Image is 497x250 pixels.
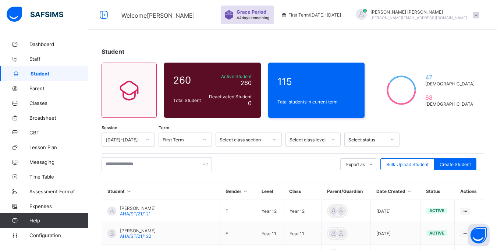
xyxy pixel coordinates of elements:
[284,222,321,245] td: Year 11
[159,125,169,130] span: Term
[420,183,455,200] th: Status
[163,137,198,142] div: First Term
[429,208,444,213] span: active
[284,200,321,222] td: Year 12
[370,9,467,15] span: [PERSON_NAME] [PERSON_NAME]
[248,99,252,107] span: 0
[102,183,220,200] th: Student
[106,137,141,142] div: [DATE]-[DATE]
[29,56,88,62] span: Staff
[120,211,151,216] span: AHA/ST/21/121
[348,137,386,142] div: Select status
[220,183,256,200] th: Gender
[29,232,88,238] span: Configuration
[256,183,284,200] th: Level
[346,162,365,167] span: Export as
[120,233,151,239] span: AHA/ST/21/122
[207,94,252,99] span: Deactivated Student
[207,74,252,79] span: Active Student
[171,96,206,105] div: Total Student
[425,94,475,101] span: 68
[220,137,268,142] div: Select class section
[31,71,88,77] span: Student
[29,218,88,223] span: Help
[277,99,356,105] span: Total students in current term
[220,222,256,245] td: F
[284,183,321,200] th: Class
[425,81,475,87] span: [DEMOGRAPHIC_DATA]
[29,85,88,91] span: Parent
[348,9,483,21] div: AhmadAdam
[121,12,195,19] span: Welcome [PERSON_NAME]
[29,159,88,165] span: Messaging
[425,74,475,81] span: 47
[440,162,471,167] span: Create Student
[29,144,88,150] span: Lesson Plan
[224,10,234,20] img: sticker-purple.71386a28dfed39d6af7621340158ba97.svg
[102,125,117,130] span: Session
[120,205,156,211] span: [PERSON_NAME]
[29,130,88,135] span: CBT
[102,48,124,55] span: Student
[290,137,327,142] div: Select class level
[425,101,475,107] span: [DEMOGRAPHIC_DATA]
[29,100,88,106] span: Classes
[29,41,88,47] span: Dashboard
[277,76,356,87] span: 115
[173,74,204,86] span: 260
[29,189,88,194] span: Assessment Format
[237,9,266,15] span: Grace Period
[29,115,88,121] span: Broadsheet
[370,15,467,20] span: [PERSON_NAME][EMAIL_ADDRESS][DOMAIN_NAME]
[281,12,341,18] span: session/term information
[371,183,421,200] th: Date Created
[242,189,249,194] i: Sort in Ascending Order
[371,222,421,245] td: [DATE]
[220,200,256,222] td: F
[241,79,252,87] span: 260
[386,162,429,167] span: Bulk Upload Student
[29,174,88,180] span: Time Table
[256,222,284,245] td: Year 11
[29,203,88,209] span: Expenses
[126,189,132,194] i: Sort in Ascending Order
[455,183,484,200] th: Actions
[407,189,413,194] i: Sort in Ascending Order
[256,200,284,222] td: Year 12
[429,230,444,236] span: active
[371,200,421,222] td: [DATE]
[120,228,156,233] span: [PERSON_NAME]
[322,183,371,200] th: Parent/Guardian
[468,224,490,246] button: Open asap
[237,15,269,20] span: 44 days remaining
[7,7,63,22] img: safsims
